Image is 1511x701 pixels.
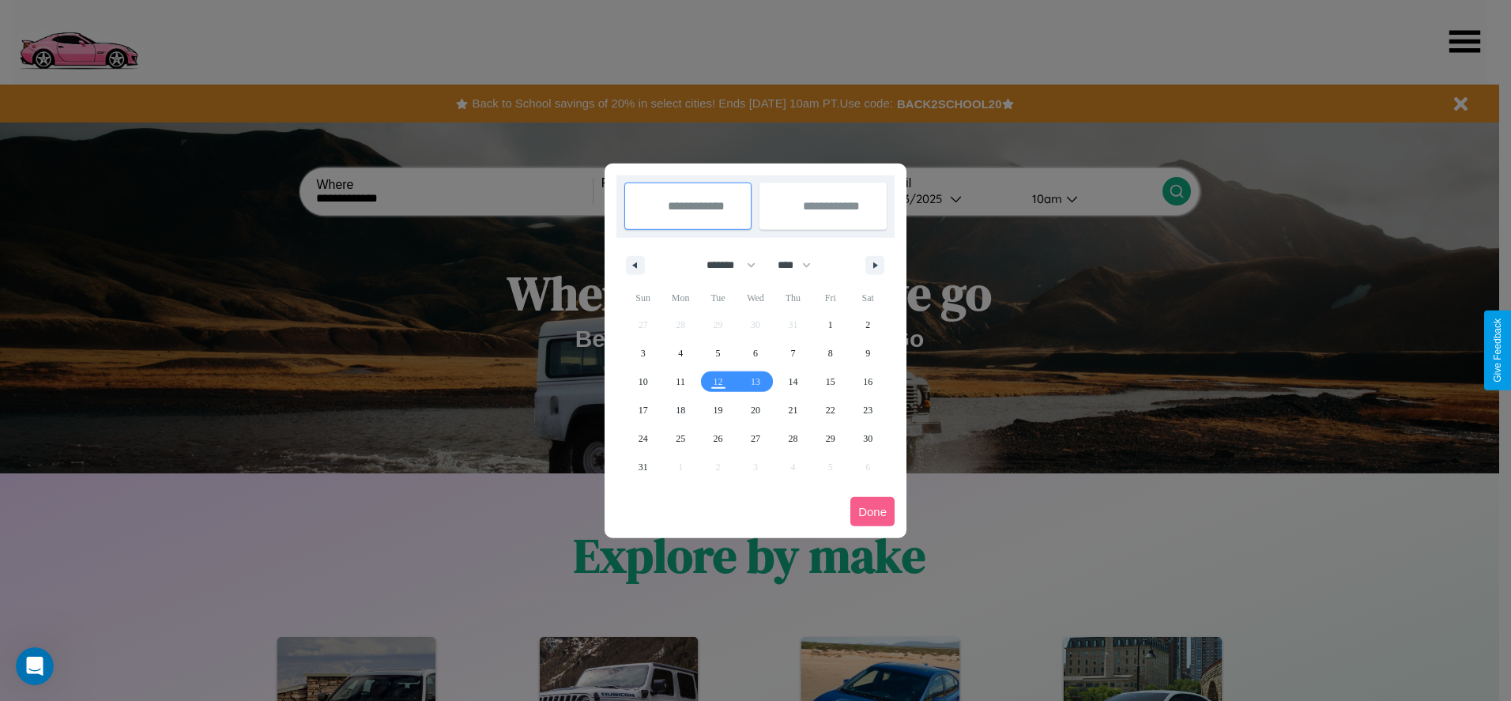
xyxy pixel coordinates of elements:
[737,367,774,396] button: 13
[812,424,849,453] button: 29
[661,396,699,424] button: 18
[661,285,699,311] span: Mon
[714,396,723,424] span: 19
[699,367,737,396] button: 12
[16,647,54,685] iframe: Intercom live chat
[774,339,812,367] button: 7
[624,339,661,367] button: 3
[699,396,737,424] button: 19
[788,367,797,396] span: 14
[850,339,887,367] button: 9
[641,339,646,367] span: 3
[716,339,721,367] span: 5
[639,424,648,453] span: 24
[812,285,849,311] span: Fri
[850,367,887,396] button: 16
[699,339,737,367] button: 5
[863,424,872,453] span: 30
[790,339,795,367] span: 7
[863,367,872,396] span: 16
[826,396,835,424] span: 22
[850,396,887,424] button: 23
[774,285,812,311] span: Thu
[850,497,895,526] button: Done
[699,285,737,311] span: Tue
[774,367,812,396] button: 14
[676,396,685,424] span: 18
[737,339,774,367] button: 6
[865,311,870,339] span: 2
[850,311,887,339] button: 2
[788,396,797,424] span: 21
[812,367,849,396] button: 15
[812,311,849,339] button: 1
[812,396,849,424] button: 22
[678,339,683,367] span: 4
[812,339,849,367] button: 8
[624,424,661,453] button: 24
[826,424,835,453] span: 29
[661,339,699,367] button: 4
[865,339,870,367] span: 9
[774,424,812,453] button: 28
[737,396,774,424] button: 20
[828,311,833,339] span: 1
[699,424,737,453] button: 26
[714,424,723,453] span: 26
[1492,318,1503,383] div: Give Feedback
[661,424,699,453] button: 25
[863,396,872,424] span: 23
[850,424,887,453] button: 30
[624,367,661,396] button: 10
[828,339,833,367] span: 8
[751,396,760,424] span: 20
[737,424,774,453] button: 27
[714,367,723,396] span: 12
[624,285,661,311] span: Sun
[753,339,758,367] span: 6
[751,424,760,453] span: 27
[624,396,661,424] button: 17
[751,367,760,396] span: 13
[639,453,648,481] span: 31
[624,453,661,481] button: 31
[850,285,887,311] span: Sat
[737,285,774,311] span: Wed
[676,367,685,396] span: 11
[788,424,797,453] span: 28
[661,367,699,396] button: 11
[774,396,812,424] button: 21
[639,367,648,396] span: 10
[639,396,648,424] span: 17
[676,424,685,453] span: 25
[826,367,835,396] span: 15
